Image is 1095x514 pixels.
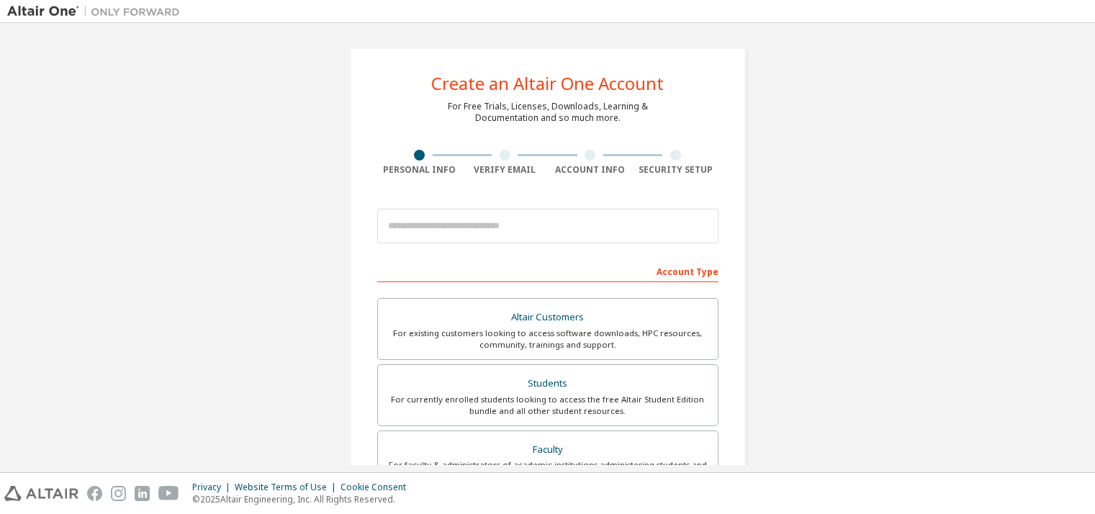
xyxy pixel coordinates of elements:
img: instagram.svg [111,486,126,501]
div: Security Setup [633,164,718,176]
div: Create an Altair One Account [431,75,664,92]
div: Account Type [377,259,718,282]
div: For faculty & administrators of academic institutions administering students and accessing softwa... [387,459,709,482]
div: Cookie Consent [341,482,415,493]
img: altair_logo.svg [4,486,78,501]
img: youtube.svg [158,486,179,501]
div: Privacy [192,482,235,493]
div: For currently enrolled students looking to access the free Altair Student Edition bundle and all ... [387,394,709,417]
p: © 2025 Altair Engineering, Inc. All Rights Reserved. [192,493,415,505]
div: Altair Customers [387,307,709,328]
img: Altair One [7,4,187,19]
div: Website Terms of Use [235,482,341,493]
div: Account Info [548,164,634,176]
img: facebook.svg [87,486,102,501]
div: Students [387,374,709,394]
div: Personal Info [377,164,463,176]
div: Faculty [387,440,709,460]
div: For existing customers looking to access software downloads, HPC resources, community, trainings ... [387,328,709,351]
img: linkedin.svg [135,486,150,501]
div: For Free Trials, Licenses, Downloads, Learning & Documentation and so much more. [448,101,648,124]
div: Verify Email [462,164,548,176]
